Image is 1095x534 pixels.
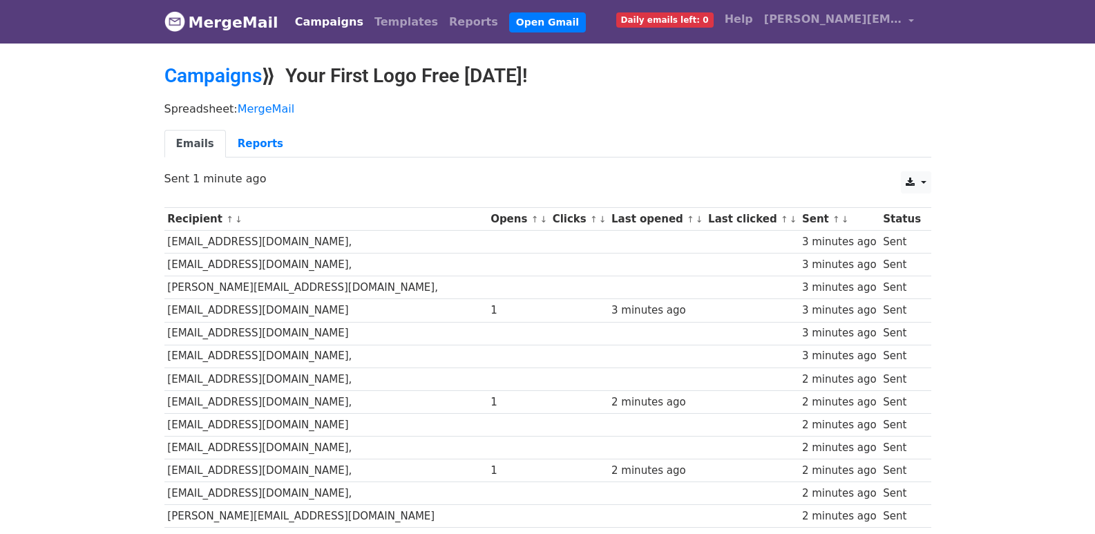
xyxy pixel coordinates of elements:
td: Sent [879,390,924,413]
div: 2 minutes ago [611,463,701,479]
div: 3 minutes ago [802,348,877,364]
td: Sent [879,482,924,505]
a: Daily emails left: 0 [611,6,719,33]
a: ↓ [599,214,607,225]
div: 2 minutes ago [802,440,877,456]
div: 2 minutes ago [611,394,701,410]
div: 2 minutes ago [802,394,877,410]
td: Sent [879,345,924,368]
div: 3 minutes ago [802,257,877,273]
div: 3 minutes ago [802,234,877,250]
td: Sent [879,231,924,254]
td: Sent [879,459,924,482]
div: 3 minutes ago [611,303,701,318]
p: Spreadsheet: [164,102,931,116]
a: Help [719,6,759,33]
td: [EMAIL_ADDRESS][DOMAIN_NAME], [164,390,488,413]
a: ↓ [841,214,849,225]
a: ↓ [696,214,703,225]
a: MergeMail [238,102,294,115]
a: ↑ [781,214,788,225]
td: Sent [879,322,924,345]
h2: ⟫ Your First Logo Free [DATE]! [164,64,931,88]
td: [EMAIL_ADDRESS][DOMAIN_NAME] [164,322,488,345]
a: ↑ [832,214,840,225]
img: MergeMail logo [164,11,185,32]
td: [EMAIL_ADDRESS][DOMAIN_NAME], [164,231,488,254]
div: 1 [491,463,546,479]
th: Opens [487,208,549,231]
td: Sent [879,368,924,390]
td: [EMAIL_ADDRESS][DOMAIN_NAME], [164,437,488,459]
a: ↑ [226,214,234,225]
span: Daily emails left: 0 [616,12,714,28]
a: [PERSON_NAME][EMAIL_ADDRESS][DOMAIN_NAME] [759,6,920,38]
td: [PERSON_NAME][EMAIL_ADDRESS][DOMAIN_NAME], [164,276,488,299]
div: 1 [491,303,546,318]
a: ↑ [590,214,598,225]
a: ↓ [540,214,547,225]
a: ↓ [235,214,242,225]
div: 3 minutes ago [802,325,877,341]
th: Status [879,208,924,231]
td: [PERSON_NAME][EMAIL_ADDRESS][DOMAIN_NAME] [164,505,488,528]
td: [EMAIL_ADDRESS][DOMAIN_NAME] [164,299,488,322]
th: Last opened [608,208,705,231]
a: Emails [164,130,226,158]
td: [EMAIL_ADDRESS][DOMAIN_NAME], [164,482,488,505]
th: Recipient [164,208,488,231]
a: Reports [226,130,295,158]
th: Last clicked [705,208,799,231]
td: Sent [879,254,924,276]
td: Sent [879,276,924,299]
div: 2 minutes ago [802,372,877,388]
a: Campaigns [289,8,369,36]
a: Reports [444,8,504,36]
a: Templates [369,8,444,36]
td: [EMAIL_ADDRESS][DOMAIN_NAME], [164,368,488,390]
p: Sent 1 minute ago [164,171,931,186]
th: Clicks [549,208,608,231]
a: Open Gmail [509,12,586,32]
div: 2 minutes ago [802,463,877,479]
div: 3 minutes ago [802,280,877,296]
a: ↑ [687,214,694,225]
div: 2 minutes ago [802,508,877,524]
td: Sent [879,413,924,436]
div: 2 minutes ago [802,417,877,433]
span: [PERSON_NAME][EMAIL_ADDRESS][DOMAIN_NAME] [764,11,902,28]
a: Campaigns [164,64,262,87]
td: Sent [879,437,924,459]
td: [EMAIL_ADDRESS][DOMAIN_NAME], [164,345,488,368]
td: Sent [879,505,924,528]
td: Sent [879,299,924,322]
a: ↓ [790,214,797,225]
div: 1 [491,394,546,410]
td: [EMAIL_ADDRESS][DOMAIN_NAME], [164,459,488,482]
div: 2 minutes ago [802,486,877,502]
td: [EMAIL_ADDRESS][DOMAIN_NAME] [164,413,488,436]
div: 3 minutes ago [802,303,877,318]
a: ↑ [531,214,539,225]
td: [EMAIL_ADDRESS][DOMAIN_NAME], [164,254,488,276]
th: Sent [799,208,879,231]
a: MergeMail [164,8,278,37]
